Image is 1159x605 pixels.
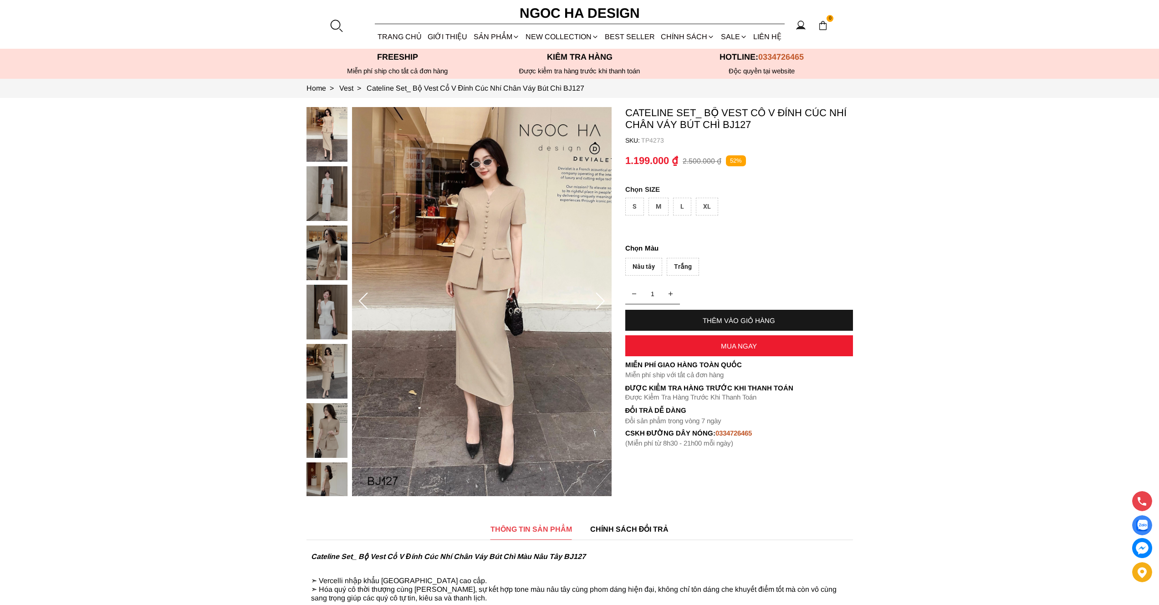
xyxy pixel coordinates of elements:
[547,52,613,62] font: Kiểm tra hàng
[306,166,347,221] img: Cateline Set_ Bộ Vest Cổ V Đính Cúc Nhí Chân Váy Bút Chì BJ127_mini_1
[625,258,662,276] div: Nâu tây
[696,198,718,215] div: XL
[306,462,347,517] img: Cateline Set_ Bộ Vest Cổ V Đính Cúc Nhí Chân Váy Bút Chì BJ127_mini_6
[726,155,746,167] p: 52%
[367,84,585,92] a: Link to Cateline Set_ Bộ Vest Cổ V Đính Cúc Nhí Chân Váy Bút Chì BJ127
[306,107,347,162] img: Cateline Set_ Bộ Vest Cổ V Đính Cúc Nhí Chân Váy Bút Chì BJ127_mini_0
[306,67,489,75] div: Miễn phí ship cho tất cả đơn hàng
[625,155,678,167] p: 1.199.000 ₫
[375,25,425,49] a: TRANG CHỦ
[667,258,699,276] div: Trắng
[625,285,680,303] input: Quantity input
[673,198,691,215] div: L
[353,84,365,92] span: >
[625,371,724,379] font: Miễn phí ship với tất cả đơn hàng
[625,243,853,254] p: Màu
[306,226,347,280] img: Cateline Set_ Bộ Vest Cổ V Đính Cúc Nhí Chân Váy Bút Chì BJ127_mini_2
[306,344,347,399] img: Cateline Set_ Bộ Vest Cổ V Đính Cúc Nhí Chân Váy Bút Chì BJ127_mini_4
[1132,515,1152,535] a: Display image
[602,25,658,49] a: BEST SELLER
[758,52,804,62] span: 0334726465
[470,25,522,49] div: SẢN PHẨM
[489,67,671,75] p: Được kiểm tra hàng trước khi thanh toán
[625,439,733,447] font: (Miễn phí từ 8h30 - 21h00 mỗi ngày)
[715,429,752,437] font: 0334726465
[522,25,602,49] a: NEW COLLECTION
[311,568,848,602] p: ➣ Vercelli nhập khẩu [GEOGRAPHIC_DATA] cao cấp. ➣ Hóa quý cô thời thượng cùng [PERSON_NAME], sự k...
[750,25,784,49] a: LIÊN HỆ
[648,198,669,215] div: M
[306,285,347,339] img: Cateline Set_ Bộ Vest Cổ V Đính Cúc Nhí Chân Váy Bút Chì BJ127_mini_3
[718,25,750,49] a: SALE
[625,393,853,401] p: Được Kiểm Tra Hàng Trước Khi Thanh Toán
[625,342,853,350] div: MUA NGAY
[306,52,489,62] p: Freeship
[625,137,641,144] h6: SKU:
[490,523,572,535] span: THÔNG TIN SẢN PHẨM
[625,107,853,131] p: Cateline Set_ Bộ Vest Cổ V Đính Cúc Nhí Chân Váy Bút Chì BJ127
[511,2,648,24] a: Ngoc Ha Design
[625,384,853,392] p: Được Kiểm Tra Hàng Trước Khi Thanh Toán
[625,361,742,369] font: Miễn phí giao hàng toàn quốc
[671,52,853,62] p: Hotline:
[671,67,853,75] h6: Độc quyền tại website
[818,21,828,31] img: img-CART-ICON-ksit0nf1
[326,84,337,92] span: >
[625,185,853,193] p: SIZE
[352,107,612,496] img: Cateline Set_ Bộ Vest Cổ V Đính Cúc Nhí Chân Váy Bút Chì BJ127_0
[625,406,853,414] h6: Đổi trả dễ dàng
[590,523,669,535] span: CHÍNH SÁCH ĐỔI TRẢ
[1136,520,1148,531] img: Display image
[306,84,339,92] a: Link to Home
[625,198,644,215] div: S
[658,25,718,49] div: Chính sách
[641,137,853,144] p: TP4273
[311,553,586,560] strong: Cateline Set_ Bộ Vest Cổ V Đính Cúc Nhí Chân Váy Bút Chì Màu Nâu Tây BJ127
[306,403,347,458] img: Cateline Set_ Bộ Vest Cổ V Đính Cúc Nhí Chân Váy Bút Chì BJ127_mini_5
[625,429,716,437] font: cskh đường dây nóng:
[625,417,722,425] font: Đổi sản phẩm trong vòng 7 ngày
[827,15,834,22] span: 0
[339,84,367,92] a: Link to Vest
[683,157,721,165] p: 2.500.000 ₫
[625,317,853,324] div: THÊM VÀO GIỎ HÀNG
[425,25,470,49] a: GIỚI THIỆU
[1132,538,1152,558] a: messenger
